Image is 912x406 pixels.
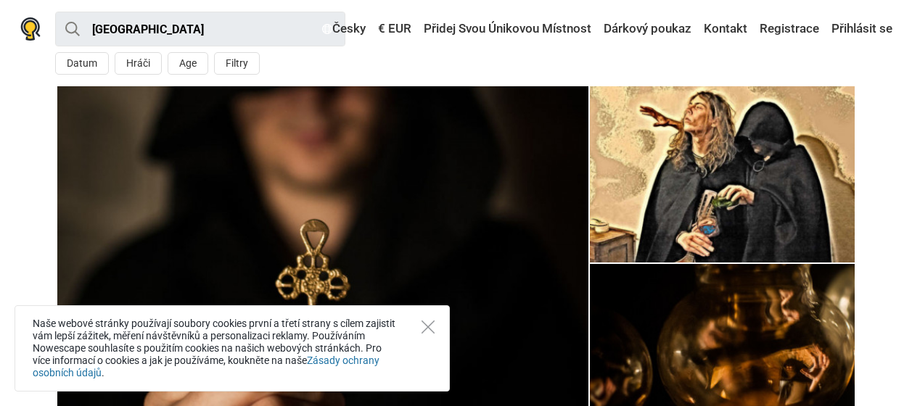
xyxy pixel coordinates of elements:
[374,16,415,42] a: € EUR
[420,16,595,42] a: Přidej Svou Únikovou Místnost
[115,52,162,75] button: Hráči
[828,16,892,42] a: Přihlásit se
[700,16,751,42] a: Kontakt
[214,52,260,75] button: Filtry
[756,16,823,42] a: Registrace
[55,12,345,46] input: try “London”
[168,52,208,75] button: Age
[20,17,41,41] img: Nowescape logo
[422,320,435,333] button: Close
[15,305,450,391] div: Naše webové stránky používají soubory cookies první a třetí strany s cílem zajistit vám lepší záž...
[600,16,695,42] a: Dárkový poukaz
[322,24,332,34] img: Česky
[33,355,379,378] a: Zásady ochrany osobních údajů
[590,86,855,262] a: Záhada Vinařství photo 3
[319,16,369,42] a: Česky
[55,52,109,75] button: Datum
[590,86,855,262] img: Záhada Vinařství photo 4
